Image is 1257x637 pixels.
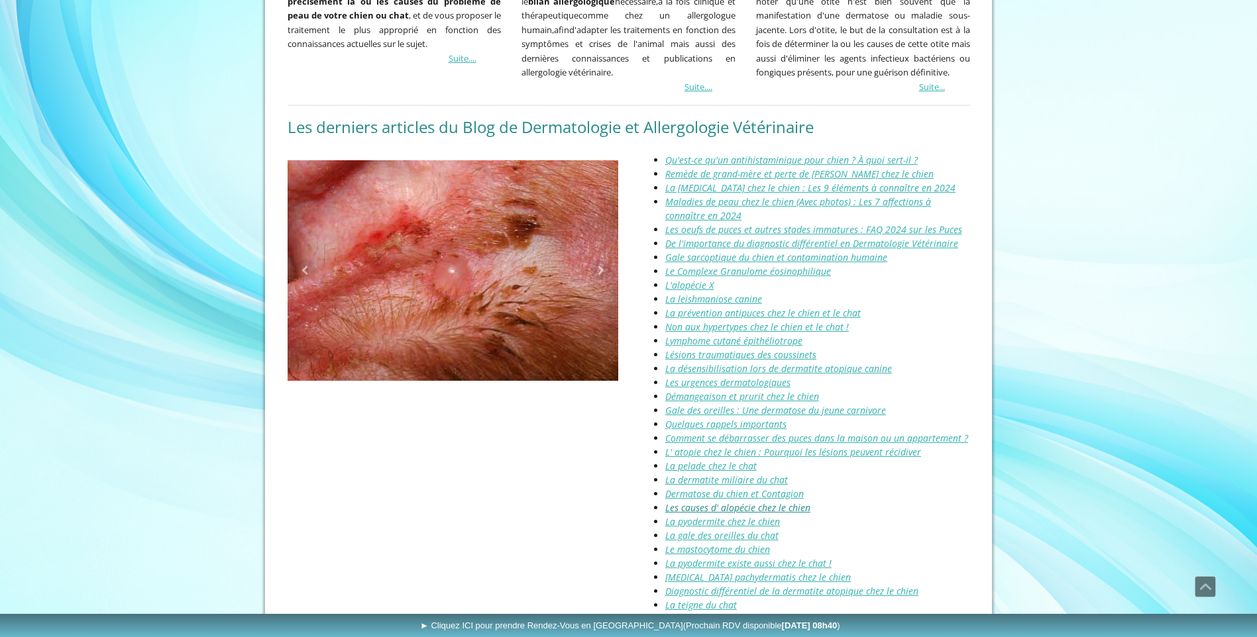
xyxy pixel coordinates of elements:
a: Remède de grand-mère et perte de [PERSON_NAME] chez le chien [665,168,934,180]
a: Le mastocytome du chien [665,543,770,556]
a: Les causes d' alopécie chez le chien [665,501,810,514]
b: [DATE] 08h40 [782,620,838,630]
a: Diagnostic différentiel de la dermatite atopique chez le chien [665,585,918,597]
span: ► Cliquez ICI pour prendre Rendez-Vous en [GEOGRAPHIC_DATA] [420,620,840,630]
a: Non aux hypertypes chez le chien et le chat ! [665,320,849,333]
a: Suite.... [684,81,712,93]
a: Quelques rappels importants [665,418,787,430]
span: comme chez un allergologue humain, [521,9,736,36]
a: La [MEDICAL_DATA] chez le chien : Les 9 éléments à connaître en 2024 [665,181,956,194]
a: Lésions traumatiques des coussinets [665,348,816,361]
a: [MEDICAL_DATA] pachydermatis chez le chien [665,571,851,583]
a: La dermatite miliaire du chat [665,473,788,486]
a: Dermatose du chien et Contagion [665,487,804,500]
a: Les oeufs de puces et autres stades immatures : FAQ 2024 sur les Puces [665,223,962,236]
a: Démangeaison et prurit chez le chien [665,390,819,403]
a: La pelade chez le chat [665,460,757,472]
a: Suite.... [449,52,476,64]
a: Le Complexe Granulome éosinophilique [665,265,831,277]
span: afin [554,24,569,36]
a: La leishmaniose canine [665,293,762,305]
a: Maladies de peau chez le chien (Avec photos) : Les 7 affections à connaître en 2024 [665,195,931,222]
span: (Prochain RDV disponible ) [683,620,840,630]
a: Comment se débarrasser des puces dans la maison ou un appartement ? [665,432,968,444]
span: Défiler vers le haut [1195,577,1215,597]
a: La pyodermite chez le chien [665,515,780,528]
a: La pyodermite existe aussi chez le chat ! [665,557,832,569]
a: Les urgences dermatologiques [665,376,791,389]
a: Gale des oreilles : Une dermatose du jeune carnivore [665,404,886,416]
a: La teigne du chat [665,599,737,611]
h2: Les derniers articles du Blog de Dermatologie et Allergologie Vétérinaire [288,117,970,137]
a: Qu'est-ce qu'un antihistaminique pour chien ? À quoi sert-il ? [665,154,918,166]
a: Dermatite du chien et du chat [665,612,789,625]
a: La prévention antipuces chez le chien et le chat [665,307,861,319]
a: Défiler vers le haut [1195,576,1216,597]
a: Suite... [919,81,945,93]
a: L' atopie chez le chien : Pourquoi les lésions peuvent récidiver [665,446,921,458]
a: Lymphome cutané épithéliotrope [665,334,802,347]
a: De l'importance du diagnostic différentiel en Dermatologie Vétérinaire [665,237,958,250]
a: La gale des oreilles du chat [665,529,779,542]
a: La désensibilisation lors de dermatite atopique canine [665,362,892,375]
span: d'adapter les traitements en fonction des symptômes et crises de l'animal mais aussi des dernière... [521,24,736,79]
a: Gale sarcoptique du chien et contamination humaine [665,251,887,264]
a: L'alopécie X [665,279,714,291]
